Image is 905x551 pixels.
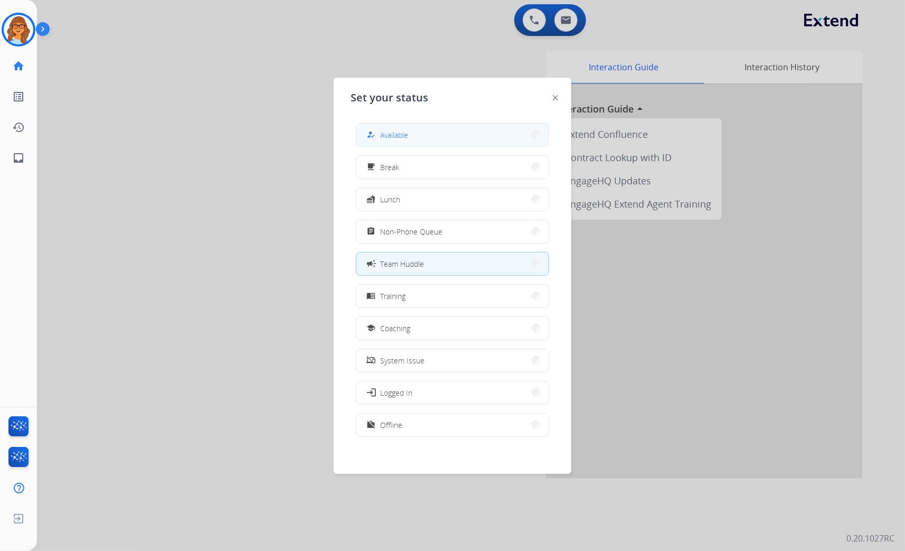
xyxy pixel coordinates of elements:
[356,349,549,372] button: System Issue
[366,258,376,269] mat-icon: campaign
[356,317,549,340] button: Coaching
[356,124,549,146] button: Available
[367,163,376,172] mat-icon: free_breakfast
[367,292,376,301] mat-icon: menu_book
[380,323,410,334] span: Coaching
[553,95,558,100] img: close-button
[367,227,376,236] mat-icon: assignment
[367,356,376,365] mat-icon: phonelink_off
[356,156,549,179] button: Break
[356,220,549,243] button: Non-Phone Queue
[380,258,424,269] span: Team Huddle
[380,387,412,398] span: Logged In
[380,194,400,205] span: Lunch
[380,355,425,366] span: System Issue
[356,414,549,436] button: Offline
[356,253,549,275] button: Team Huddle
[380,129,408,141] span: Available
[12,90,25,103] mat-icon: list_alt
[356,188,549,211] button: Lunch
[846,532,894,545] p: 0.20.1027RC
[12,60,25,72] mat-icon: home
[12,152,25,164] mat-icon: inbox
[380,291,406,302] span: Training
[356,285,549,307] button: Training
[12,121,25,134] mat-icon: history
[367,195,376,204] mat-icon: fastfood
[356,381,549,404] button: Logged In
[367,421,376,429] mat-icon: work_off
[380,162,399,173] span: Break
[380,419,402,431] span: Offline
[367,130,376,139] mat-icon: how_to_reg
[380,226,442,237] span: Non-Phone Queue
[367,324,376,333] mat-icon: school
[366,387,376,398] mat-icon: login
[351,90,428,105] span: Set your status
[4,15,33,44] img: avatar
